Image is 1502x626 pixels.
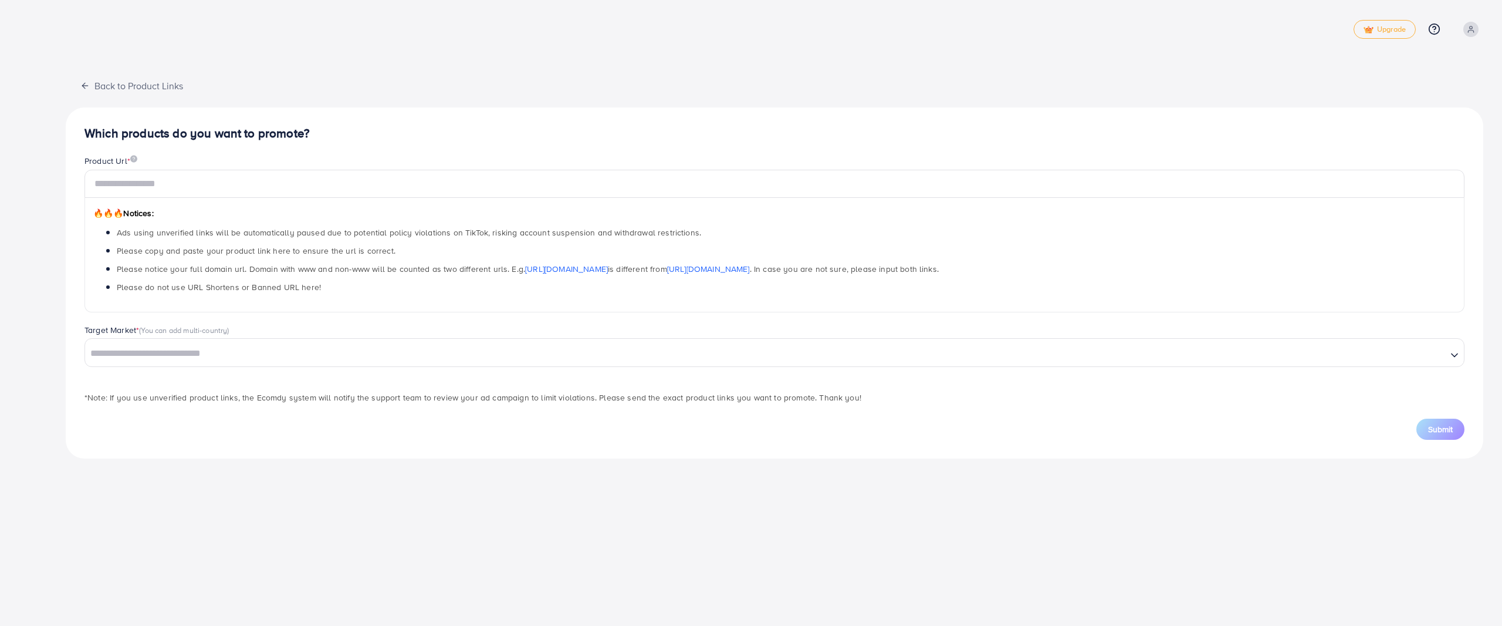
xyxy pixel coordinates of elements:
p: *Note: If you use unverified product links, the Ecomdy system will notify the support team to rev... [84,391,1464,405]
span: Ads using unverified links will be automatically paused due to potential policy violations on Tik... [117,227,701,238]
a: [URL][DOMAIN_NAME] [525,263,608,275]
span: 🔥🔥🔥 [93,207,123,219]
span: Please do not use URL Shortens or Banned URL here! [117,281,321,293]
span: Please notice your full domain url. Domain with www and non-www will be counted as two different ... [117,263,939,275]
img: tick [1364,26,1374,34]
a: [URL][DOMAIN_NAME] [667,263,750,275]
span: Please copy and paste your product link here to ensure the url is correct. [117,245,395,257]
a: tickUpgrade [1354,20,1416,39]
label: Product Url [84,155,137,167]
span: Notices: [93,207,154,219]
div: Search for option [84,338,1464,366]
button: Submit [1416,419,1464,440]
img: image [130,155,137,163]
input: Search for option [86,345,1446,363]
span: Submit [1428,423,1453,435]
span: Upgrade [1364,25,1406,34]
h4: Which products do you want to promote? [84,126,1464,141]
button: Back to Product Links [66,73,198,98]
label: Target Market [84,324,229,336]
span: (You can add multi-country) [139,325,229,335]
